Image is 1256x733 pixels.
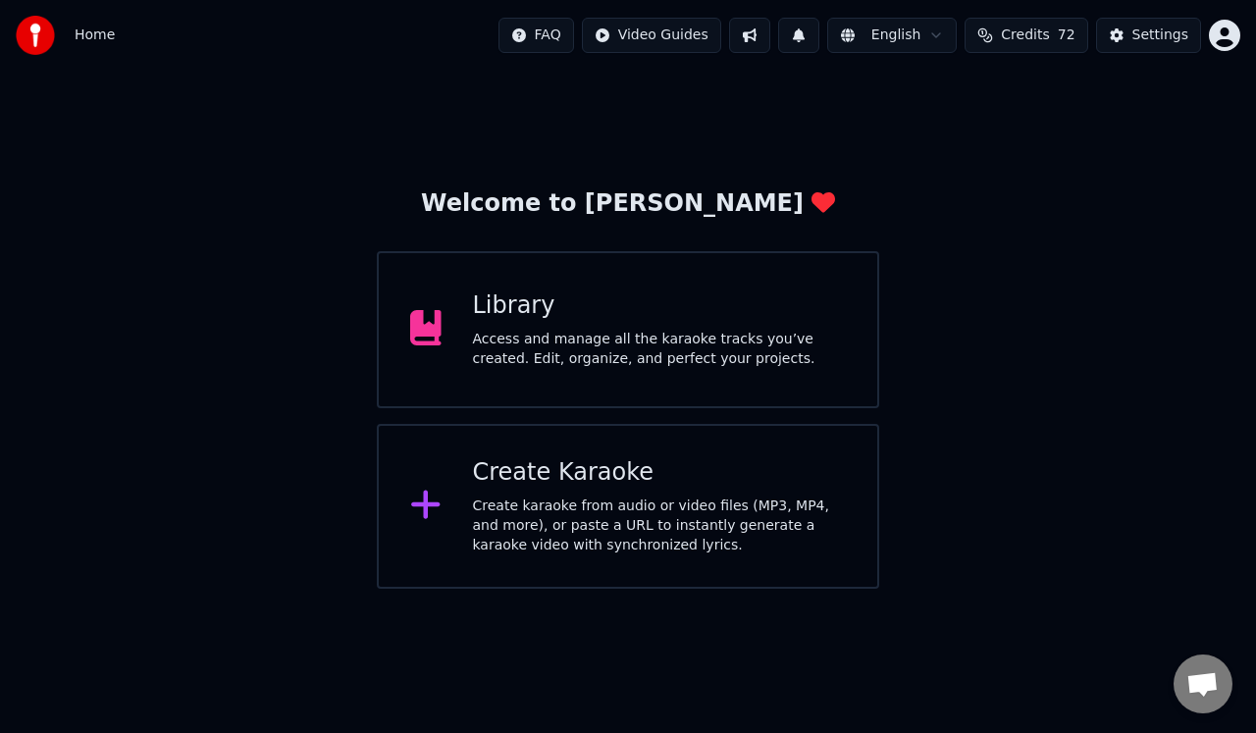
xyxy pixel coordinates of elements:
nav: breadcrumb [75,26,115,45]
span: 72 [1058,26,1075,45]
img: youka [16,16,55,55]
a: Open chat [1174,654,1232,713]
button: Settings [1096,18,1201,53]
button: FAQ [498,18,574,53]
div: Access and manage all the karaoke tracks you’ve created. Edit, organize, and perfect your projects. [473,330,847,369]
div: Settings [1132,26,1188,45]
button: Credits72 [965,18,1087,53]
span: Credits [1001,26,1049,45]
button: Video Guides [582,18,721,53]
div: Create karaoke from audio or video files (MP3, MP4, and more), or paste a URL to instantly genera... [473,497,847,555]
div: Create Karaoke [473,457,847,489]
span: Home [75,26,115,45]
div: Library [473,290,847,322]
div: Welcome to [PERSON_NAME] [421,188,835,220]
